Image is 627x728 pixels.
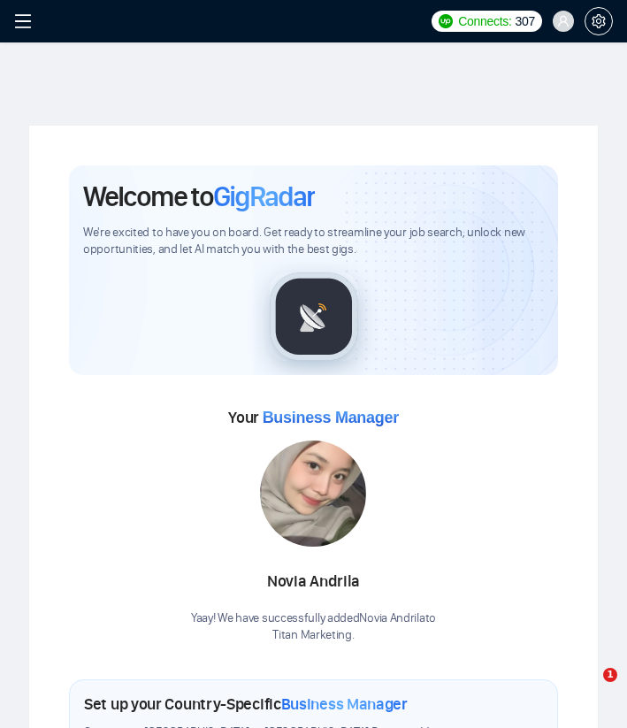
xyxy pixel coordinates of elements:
[83,225,544,258] span: We're excited to have you on board. Get ready to streamline your job search, unlock new opportuni...
[516,11,535,31] span: 307
[567,668,609,710] iframe: Intercom live chat
[14,12,32,30] span: menu
[585,14,612,28] span: setting
[270,272,358,361] img: gigradar-logo.png
[191,567,436,597] div: Novia Andrila
[585,14,613,28] a: setting
[191,627,436,644] p: Titan Marketing .
[191,610,436,644] div: Yaay! We have successfully added Novia Andrila to
[213,180,315,214] span: GigRadar
[439,14,453,28] img: upwork-logo.png
[263,409,399,426] span: Business Manager
[603,668,617,682] span: 1
[557,15,570,27] span: user
[83,180,315,214] h1: Welcome to
[228,408,399,427] span: Your
[281,694,408,714] span: Business Manager
[585,7,613,35] button: setting
[84,694,408,714] h1: Set up your Country-Specific
[260,441,366,547] img: 1698661351003-IMG-20231023-WA0183.jpg
[458,11,511,31] span: Connects:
